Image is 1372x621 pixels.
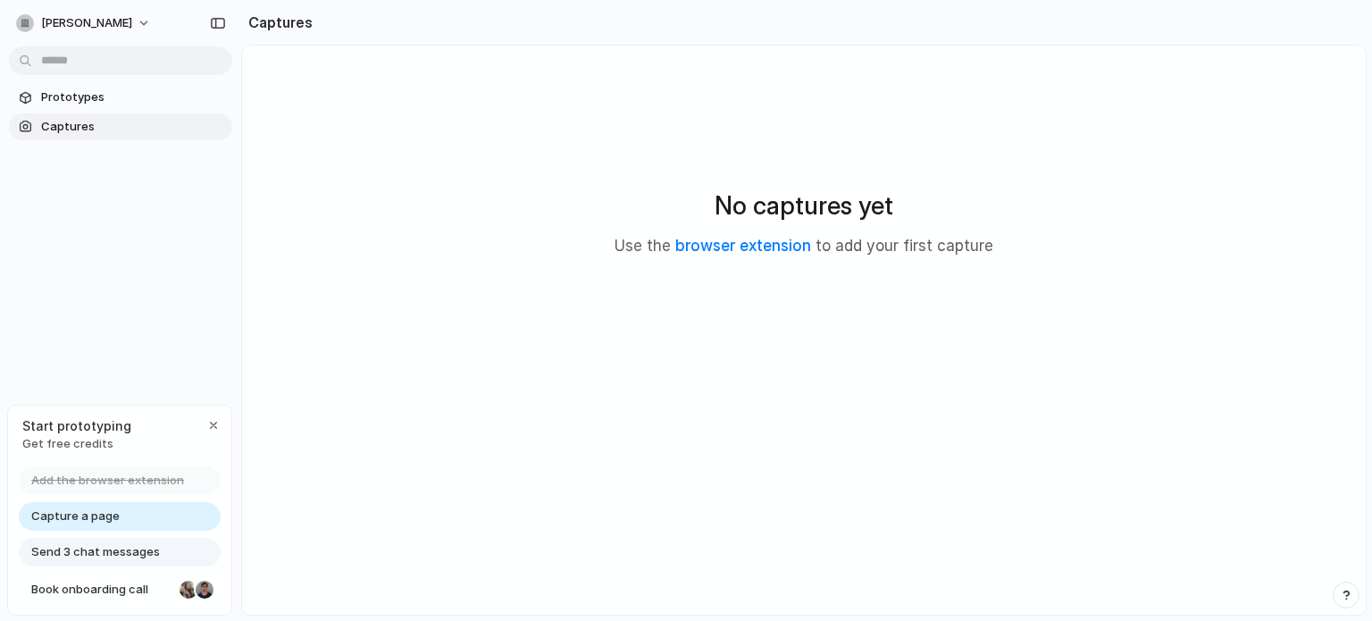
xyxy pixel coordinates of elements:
span: Prototypes [41,88,225,106]
span: Start prototyping [22,416,131,435]
div: Christian Iacullo [194,579,215,600]
a: browser extension [675,237,811,255]
span: Get free credits [22,435,131,453]
span: [PERSON_NAME] [41,14,132,32]
span: Send 3 chat messages [31,543,160,561]
span: Captures [41,118,225,136]
div: Nicole Kubica [178,579,199,600]
span: Book onboarding call [31,581,172,599]
span: Add the browser extension [31,472,184,490]
a: Captures [9,113,232,140]
h2: No captures yet [715,187,893,224]
p: Use the to add your first capture [615,235,993,258]
a: Prototypes [9,84,232,111]
span: Capture a page [31,508,120,525]
h2: Captures [241,12,313,33]
a: Book onboarding call [19,575,221,604]
button: [PERSON_NAME] [9,9,160,38]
